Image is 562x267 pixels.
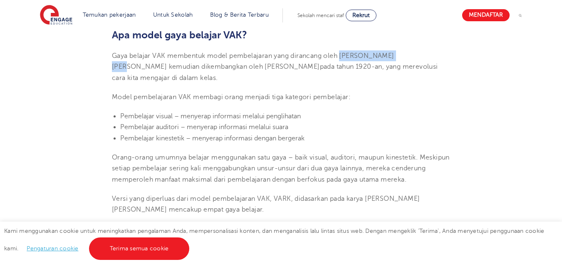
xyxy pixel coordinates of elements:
[112,93,351,101] font: Model pembelajaran VAK membagi orang menjadi tiga kategori pembelajar:
[110,245,169,252] font: Terima semua cookie
[112,154,450,183] font: Orang-orang umumnya belajar menggunakan satu gaya – baik visual, auditori, maupun kinestetik. Mes...
[462,9,510,21] a: Mendaftar
[210,12,269,18] a: Blog & Berita Terbaru
[216,74,218,82] font: .
[27,245,78,252] a: Pengaturan cookie
[112,52,394,70] font: Gaya belajar VAK membentuk model pembelajaran yang dirancang oleh [PERSON_NAME] [PERSON_NAME] kem...
[83,12,136,18] a: Temukan pekerjaan
[112,63,438,81] font: pada tahun 1920-an, yang merevolusi cara kita mengajar di dalam kelas
[40,5,72,26] img: Libatkan Pendidikan
[89,237,190,260] a: Terima semua cookie
[112,195,420,213] font: Versi yang diperluas dari model pembelajaran VAK, VARK, didasarkan pada karya [PERSON_NAME] [PERS...
[469,12,503,18] font: Mendaftar
[297,12,344,18] font: Sekolah mencari staf
[153,12,193,18] a: Untuk Sekolah
[4,228,544,252] font: Kami menggunakan cookie untuk meningkatkan pengalaman Anda, mempersonalisasi konten, dan menganal...
[112,29,247,41] font: Apa model gaya belajar VAK?
[120,135,305,142] font: Pembelajar kinestetik – menyerap informasi dengan bergerak
[120,112,301,120] font: Pembelajar visual – menyerap informasi melalui penglihatan
[120,123,288,131] font: Pembelajar auditori – menyerap informasi melalui suara
[346,10,376,21] a: Rekrut
[352,12,370,18] font: Rekrut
